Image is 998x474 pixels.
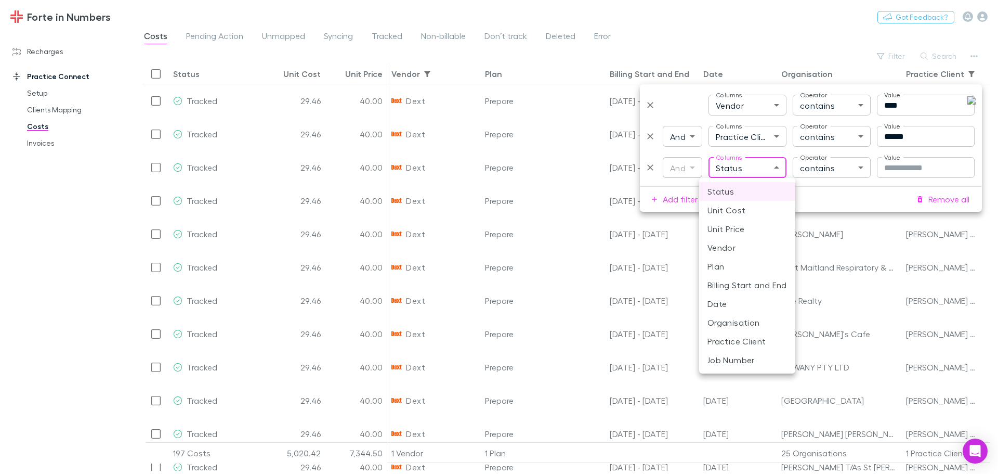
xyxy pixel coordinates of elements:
[699,351,795,369] li: Job Number
[699,294,795,313] li: Date
[699,276,795,294] li: Billing Start and End
[699,313,795,332] li: Organisation
[699,332,795,351] li: Practice Client
[699,220,795,238] li: Unit Price
[699,182,795,201] li: Status
[963,439,988,464] div: Open Intercom Messenger
[699,201,795,220] li: Unit Cost
[699,257,795,276] li: Plan
[699,238,795,257] li: Vendor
